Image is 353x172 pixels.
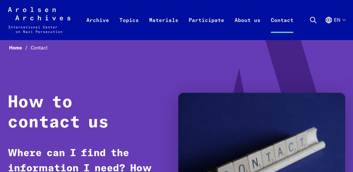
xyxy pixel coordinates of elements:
[144,14,183,40] a: Materials
[325,16,345,38] button: English, language selection
[183,14,229,40] a: Participate
[8,94,109,131] strong: How to contact us
[9,45,31,51] a: Home
[266,14,299,40] a: Contact
[114,14,144,40] a: Topics
[81,14,114,40] a: Archive
[8,43,345,53] nav: Breadcrumb
[31,45,48,51] span: Contact
[81,7,299,33] nav: Primary
[229,14,266,40] a: About us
